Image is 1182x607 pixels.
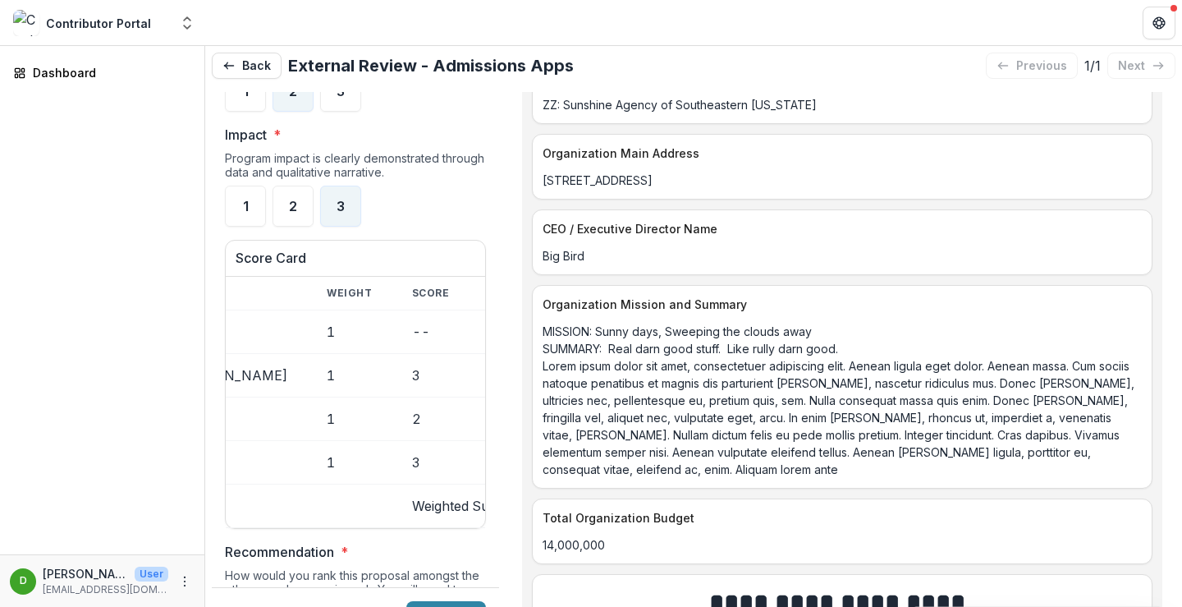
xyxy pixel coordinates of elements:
p: [STREET_ADDRESS] [543,172,1142,189]
p: [EMAIL_ADDRESS][DOMAIN_NAME] [43,582,168,597]
p: Total Organization Budget [543,509,1135,527]
h2: External Review - Admissions Apps [288,56,574,76]
button: Get Help [1143,7,1175,39]
td: 1 [307,397,392,440]
button: next [1107,53,1175,79]
p: previous [1016,59,1067,73]
span: 1 [243,200,249,213]
a: Dashboard [7,59,198,86]
td: 1 [307,353,392,397]
img: Contributor Portal [13,10,39,36]
h3: Score Card [236,251,475,266]
p: User [135,567,168,582]
td: 1 [307,440,392,484]
p: 14,000,000 [543,536,1142,554]
p: [PERSON_NAME] [43,565,128,582]
p: 1 / 1 [1084,56,1101,76]
th: Score [392,277,555,310]
button: More [175,572,195,591]
td: 2 [392,397,555,440]
div: Dashboard [33,64,185,81]
p: ZZ: Sunshine Agency of Southeastern [US_STATE] [543,96,1142,113]
th: Weight [307,277,392,310]
p: Organization Mission and Summary [543,296,1135,313]
button: previous [986,53,1078,79]
span: 1 [243,85,249,98]
td: 1 [307,310,392,353]
p: Recommendation [225,542,334,562]
button: Back [212,53,282,79]
span: 2 [289,200,297,213]
button: Open entity switcher [176,7,199,39]
p: Big Bird [543,247,1142,264]
p: next [1118,59,1145,73]
div: Douglas [20,576,27,586]
p: CEO / Executive Director Name [543,220,1135,237]
span: 3 [337,85,345,98]
td: 3 [392,353,555,397]
div: Contributor Portal [46,15,151,32]
td: -- [392,310,555,353]
p: Impact [225,125,267,145]
p: MISSION: Sunny days, Sweeping the clouds away SUMMARY: Real darn good stuff. Like rully darn good... [543,323,1142,478]
p: Organization Main Address [543,145,1135,162]
td: Weighted Sum: 8.00 [392,484,555,527]
div: Program impact is clearly demonstrated through data and qualitative narrative. [225,151,486,186]
span: 3 [337,200,345,213]
span: 2 [289,85,297,98]
td: 3 [392,440,555,484]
